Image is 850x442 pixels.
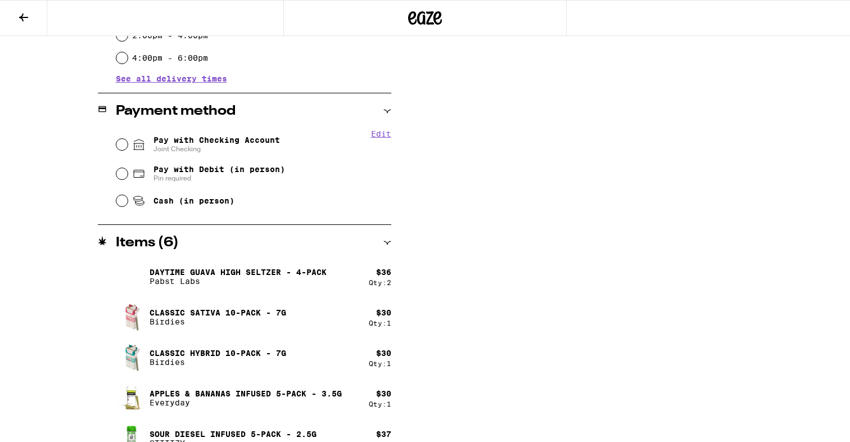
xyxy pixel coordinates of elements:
div: Qty: 1 [369,360,391,367]
button: Edit [371,129,391,138]
p: Birdies [150,358,286,367]
p: Sour Diesel Infused 5-Pack - 2.5g [150,430,317,439]
span: Cash (in person) [153,196,234,205]
img: Apples & Bananas Infused 5-Pack - 3.5g [116,382,147,414]
p: Birdies [150,317,286,326]
h2: Items ( 6 ) [116,236,179,250]
button: See all delivery times [116,75,227,83]
div: Qty: 2 [369,279,391,286]
p: Pabst Labs [150,277,327,286]
img: Classic Sativa 10-Pack - 7g [116,301,147,333]
p: Classic Hybrid 10-Pack - 7g [150,349,286,358]
img: Classic Hybrid 10-Pack - 7g [116,342,147,373]
span: Hi. Need any help? [7,8,81,17]
div: Qty: 1 [369,400,391,408]
div: $ 30 [376,308,391,317]
h2: Payment method [116,105,236,118]
img: Daytime Guava High Seltzer - 4-pack [116,261,147,292]
span: Pay with Checking Account [153,136,280,154]
span: Pay with Debit (in person) [153,165,285,174]
span: Pin required [153,174,285,183]
p: Apples & Bananas Infused 5-Pack - 3.5g [150,389,342,398]
div: $ 36 [376,268,391,277]
p: Daytime Guava High Seltzer - 4-pack [150,268,327,277]
label: 4:00pm - 6:00pm [132,53,208,62]
div: Qty: 1 [369,319,391,327]
div: $ 30 [376,349,391,358]
p: Everyday [150,398,342,407]
p: Classic Sativa 10-Pack - 7g [150,308,286,317]
div: $ 30 [376,389,391,398]
span: Joint Checking [153,145,280,154]
div: $ 37 [376,430,391,439]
